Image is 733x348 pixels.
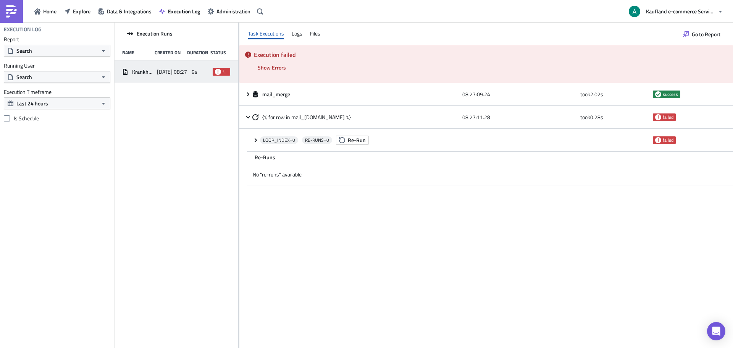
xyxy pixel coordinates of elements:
[107,7,152,15] span: Data & Integrations
[258,63,286,71] span: Show Errors
[292,28,302,39] div: Logs
[31,5,60,17] button: Home
[348,136,366,144] span: Re-Run
[215,69,221,75] span: failed
[73,7,90,15] span: Explore
[223,69,228,75] span: failed
[16,73,32,81] span: Search
[254,62,290,73] button: Show Errors
[4,45,110,57] button: Search
[94,5,155,17] button: Data & Integrations
[192,68,197,75] span: 9s
[655,114,661,120] span: failed
[122,50,151,55] div: Name
[155,5,204,17] button: Execution Log
[155,50,183,55] div: Created On
[663,137,673,143] span: failed
[263,137,295,143] span: LOOP_INDEX= 0
[5,5,18,18] img: PushMetrics
[655,91,661,97] span: success
[707,322,725,340] div: Open Intercom Messenger
[262,114,351,121] span: {% for row in mail_[DOMAIN_NAME] %}
[16,99,48,107] span: Last 24 hours
[187,50,207,55] div: Duration
[16,47,32,55] span: Search
[168,7,200,15] span: Execution Log
[462,110,577,124] div: 08:27:11.28
[137,30,173,37] span: Execution Runs
[4,97,110,109] button: Last 24 hours
[262,91,291,98] span: mail_merge
[4,71,110,83] button: Search
[157,68,187,75] span: [DATE] 08:27
[663,91,678,97] span: success
[624,3,727,20] button: Kaufland e-commerce Services GmbH & Co. KG
[646,7,715,15] span: Kaufland e-commerce Services GmbH & Co. KG
[628,5,641,18] img: Avatar
[132,68,153,75] span: Krankheitscontrolling Schwellenwerte
[663,114,673,120] span: failed
[247,152,733,163] div: Re-Runs
[580,87,649,101] div: took 2.02 s
[204,5,254,17] button: Administration
[254,52,727,58] h5: Execution failed
[655,137,661,143] span: failed
[4,62,110,69] label: Running User
[247,163,733,186] div: No "re-runs" available
[692,30,720,38] span: Go to Report
[4,26,42,33] h4: Execution Log
[60,5,94,17] button: Explore
[305,137,329,143] span: RE-RUNS= 0
[4,115,110,122] label: Is Schedule
[679,28,724,40] button: Go to Report
[43,7,57,15] span: Home
[310,28,320,39] div: Files
[4,36,110,43] label: Report
[216,7,250,15] span: Administration
[4,89,110,95] label: Execution Timeframe
[248,28,284,39] div: Task Executions
[462,87,577,101] div: 08:27:09.24
[336,136,369,145] button: Re-Run
[580,110,649,124] div: took 0.28 s
[210,50,226,55] div: Status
